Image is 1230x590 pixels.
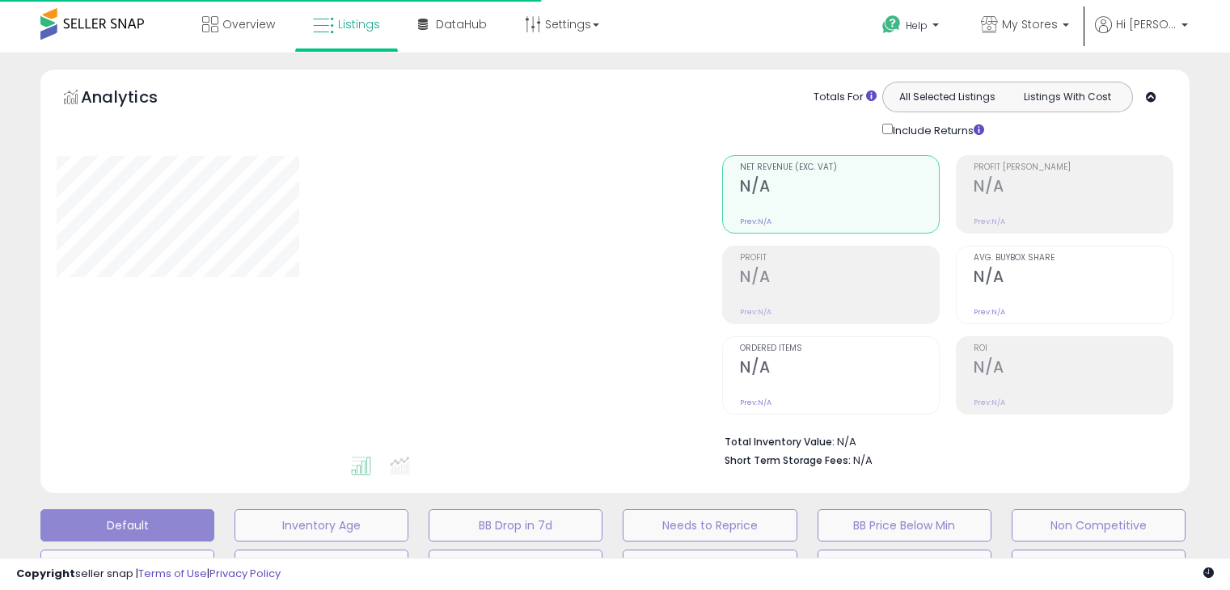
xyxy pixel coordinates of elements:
[853,453,873,468] span: N/A
[870,120,1004,139] div: Include Returns
[81,86,189,112] h5: Analytics
[1012,509,1186,542] button: Non Competitive
[40,550,214,582] button: Top Sellers
[235,509,408,542] button: Inventory Age
[1116,16,1177,32] span: Hi [PERSON_NAME]
[740,217,771,226] small: Prev: N/A
[235,550,408,582] button: Selling @ Max
[209,566,281,581] a: Privacy Policy
[974,307,1005,317] small: Prev: N/A
[436,16,487,32] span: DataHub
[16,567,281,582] div: seller snap | |
[623,550,797,582] button: 30 Day Decrease
[869,2,955,53] a: Help
[974,163,1173,172] span: Profit [PERSON_NAME]
[1095,16,1188,53] a: Hi [PERSON_NAME]
[623,509,797,542] button: Needs to Reprice
[740,163,939,172] span: Net Revenue (Exc. VAT)
[887,86,1008,107] button: All Selected Listings
[974,217,1005,226] small: Prev: N/A
[1007,86,1127,107] button: Listings With Cost
[725,431,1161,450] li: N/A
[814,90,877,105] div: Totals For
[906,19,928,32] span: Help
[429,509,602,542] button: BB Drop in 7d
[16,566,75,581] strong: Copyright
[740,398,771,407] small: Prev: N/A
[1012,550,1186,582] button: No Orders 7d 90 days
[974,268,1173,289] h2: N/A
[740,254,939,263] span: Profit
[740,307,771,317] small: Prev: N/A
[138,566,207,581] a: Terms of Use
[740,358,939,380] h2: N/A
[974,177,1173,199] h2: N/A
[725,435,835,449] b: Total Inventory Value:
[222,16,275,32] span: Overview
[818,550,991,582] button: Store name
[740,177,939,199] h2: N/A
[881,15,902,35] i: Get Help
[40,509,214,542] button: Default
[740,344,939,353] span: Ordered Items
[740,268,939,289] h2: N/A
[818,509,991,542] button: BB Price Below Min
[429,550,602,582] button: Items Being Repriced
[725,453,851,467] b: Short Term Storage Fees:
[338,16,380,32] span: Listings
[974,344,1173,353] span: ROI
[974,398,1005,407] small: Prev: N/A
[1002,16,1058,32] span: My Stores
[974,254,1173,263] span: Avg. Buybox Share
[974,358,1173,380] h2: N/A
